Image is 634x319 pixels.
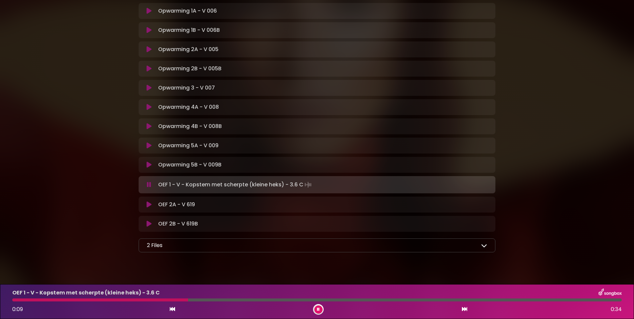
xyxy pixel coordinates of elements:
[158,201,195,209] p: OEF 2A - V 619
[158,65,222,73] p: Opwarming 2B - V 005B
[158,45,219,53] p: Opwarming 2A - V 005
[158,26,220,34] p: Opwarming 1B - V 006B
[303,180,313,189] img: waveform4.gif
[158,180,313,189] p: OEF 1 - V - Kopstem met scherpte (kleine heks) - 3.6 C
[158,103,219,111] p: Opwarming 4A - V 008
[158,142,219,150] p: Opwarming 5A - V 009
[158,161,222,169] p: Opwarming 5B - V 009B
[158,122,222,130] p: Opwarming 4B - V 008B
[158,7,217,15] p: Opwarming 1A - V 006
[158,84,215,92] p: Opwarming 3 - V 007
[147,241,162,249] p: 2 Files
[158,220,198,228] p: OEF 2B - V 619B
